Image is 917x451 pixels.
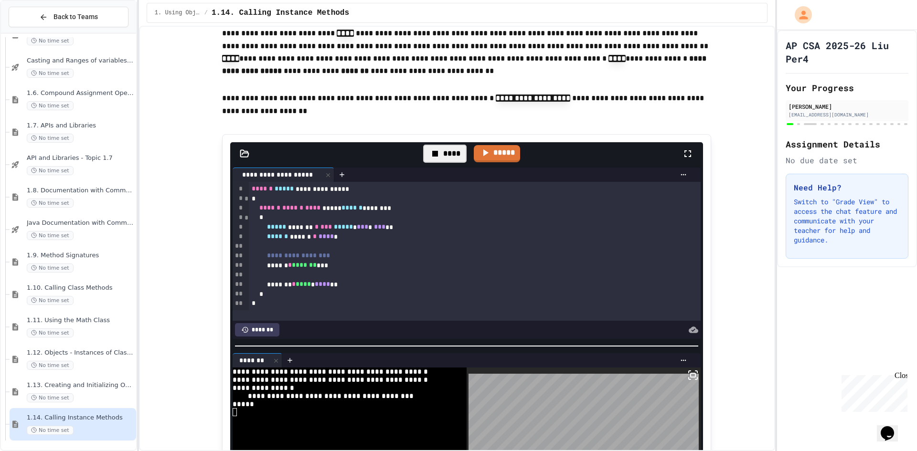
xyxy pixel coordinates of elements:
[27,89,134,97] span: 1.6. Compound Assignment Operators
[27,349,134,357] span: 1.12. Objects - Instances of Classes
[27,154,134,162] span: API and Libraries - Topic 1.7
[27,36,74,45] span: No time set
[789,102,906,111] div: [PERSON_NAME]
[786,39,908,65] h1: AP CSA 2025-26 Liu Per4
[786,137,908,151] h2: Assignment Details
[838,371,907,412] iframe: chat widget
[204,9,208,17] span: /
[27,381,134,389] span: 1.13. Creating and Initializing Objects: Constructors
[27,187,134,195] span: 1.8. Documentation with Comments and Preconditions
[27,166,74,175] span: No time set
[27,426,74,435] span: No time set
[877,413,907,441] iframe: chat widget
[27,122,134,130] span: 1.7. APIs and Libraries
[27,231,74,240] span: No time set
[27,263,74,273] span: No time set
[786,155,908,166] div: No due date set
[155,9,201,17] span: 1. Using Objects and Methods
[212,7,349,19] span: 1.14. Calling Instance Methods
[53,12,98,22] span: Back to Teams
[27,252,134,260] span: 1.9. Method Signatures
[786,81,908,94] h2: Your Progress
[27,57,134,65] span: Casting and Ranges of variables - Quiz
[794,182,900,193] h3: Need Help?
[785,4,814,26] div: My Account
[4,4,66,61] div: Chat with us now!Close
[27,69,74,78] span: No time set
[9,7,128,27] button: Back to Teams
[27,101,74,110] span: No time set
[27,219,134,227] span: Java Documentation with Comments - Topic 1.8
[27,393,74,402] span: No time set
[27,328,74,337] span: No time set
[27,134,74,143] span: No time set
[27,199,74,208] span: No time set
[789,111,906,118] div: [EMAIL_ADDRESS][DOMAIN_NAME]
[794,197,900,245] p: Switch to "Grade View" to access the chat feature and communicate with your teacher for help and ...
[27,284,134,292] span: 1.10. Calling Class Methods
[27,296,74,305] span: No time set
[27,414,134,422] span: 1.14. Calling Instance Methods
[27,361,74,370] span: No time set
[27,316,134,325] span: 1.11. Using the Math Class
